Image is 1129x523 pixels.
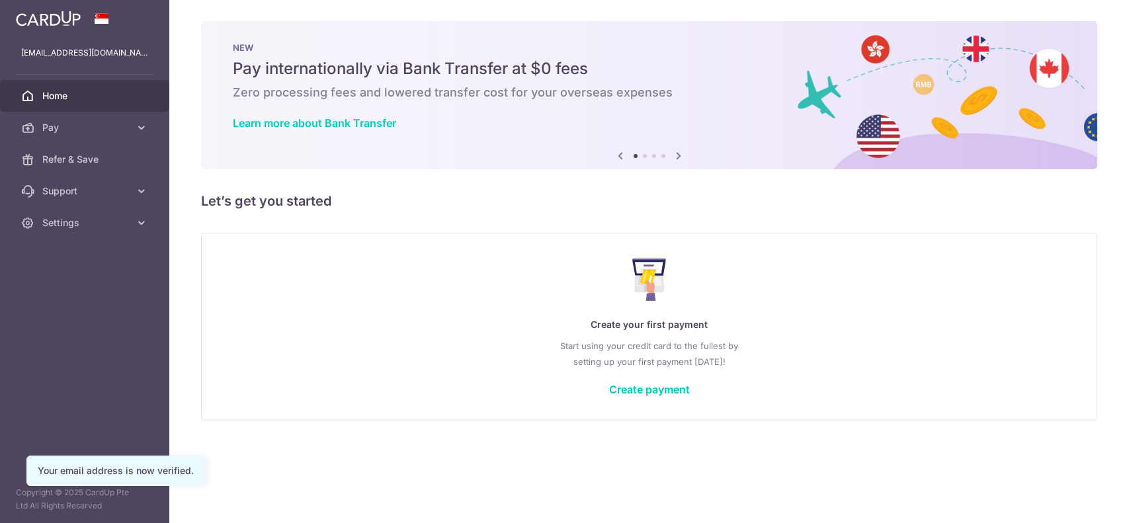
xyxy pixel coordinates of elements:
[609,383,690,396] a: Create payment
[201,21,1097,169] img: Bank transfer banner
[1044,483,1116,516] iframe: Opens a widget where you can find more information
[233,85,1066,101] h6: Zero processing fees and lowered transfer cost for your overseas expenses
[233,58,1066,79] h5: Pay internationally via Bank Transfer at $0 fees
[632,259,666,301] img: Make Payment
[42,216,130,229] span: Settings
[201,190,1097,212] h5: Let’s get you started
[16,11,81,26] img: CardUp
[233,116,396,130] a: Learn more about Bank Transfer
[42,184,130,198] span: Support
[42,121,130,134] span: Pay
[228,317,1070,333] p: Create your first payment
[38,464,194,477] div: Your email address is now verified.
[42,153,130,166] span: Refer & Save
[21,46,148,60] p: [EMAIL_ADDRESS][DOMAIN_NAME]
[233,42,1066,53] p: NEW
[42,89,130,102] span: Home
[228,338,1070,370] p: Start using your credit card to the fullest by setting up your first payment [DATE]!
